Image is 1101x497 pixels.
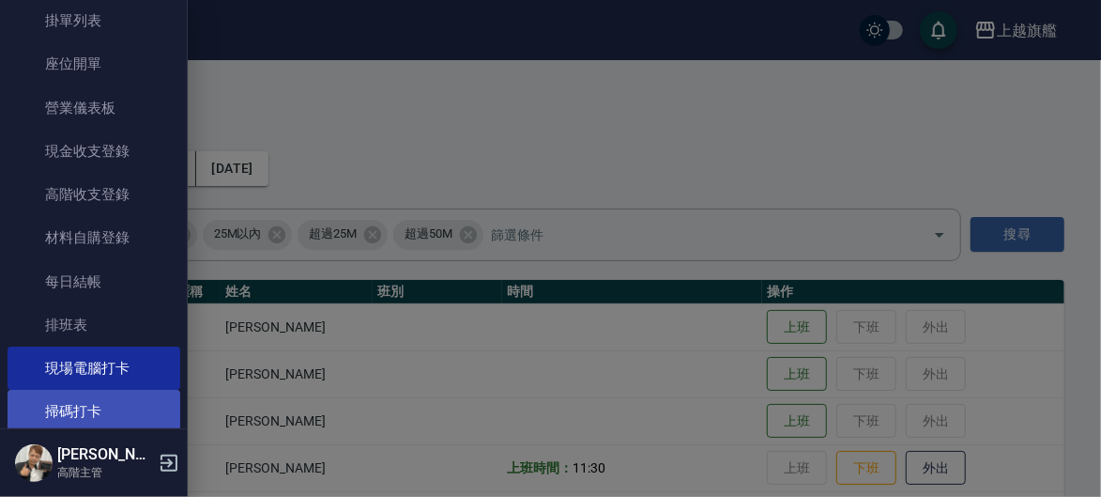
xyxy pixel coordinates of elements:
a: 座位開單 [8,42,180,85]
p: 高階主管 [57,464,153,481]
a: 營業儀表板 [8,86,180,130]
a: 現場電腦打卡 [8,347,180,390]
a: 排班表 [8,303,180,347]
a: 高階收支登錄 [8,173,180,216]
a: 每日結帳 [8,260,180,303]
h5: [PERSON_NAME] [57,445,153,464]
a: 掃碼打卡 [8,390,180,433]
a: 現金收支登錄 [8,130,180,173]
a: 材料自購登錄 [8,216,180,259]
img: Person [15,444,53,482]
